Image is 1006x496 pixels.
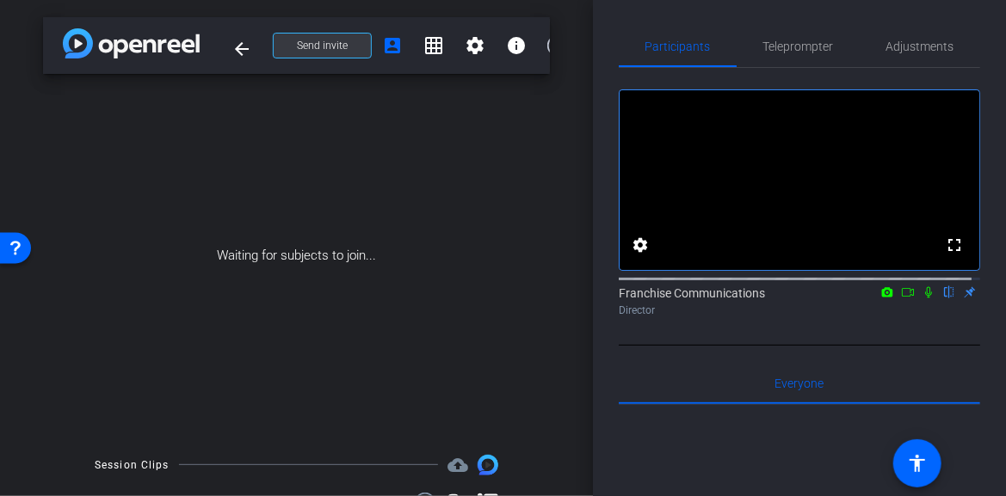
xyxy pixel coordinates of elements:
div: Session Clips [95,456,170,474]
mat-icon: settings [465,35,485,56]
button: Send invite [273,33,372,58]
mat-icon: arrow_back [231,39,252,59]
img: Session clips [478,455,498,475]
div: Franchise Communications [619,285,980,318]
span: Destinations for your clips [447,455,468,475]
span: Everyone [775,377,824,389]
mat-icon: info [506,35,527,56]
div: Waiting for subjects to join... [43,74,550,438]
mat-icon: account_box [382,35,403,56]
mat-icon: flip [939,284,960,299]
span: Teleprompter [763,40,834,52]
div: Director [619,303,980,318]
mat-icon: grid_on [423,35,444,56]
mat-icon: cloud_upload [447,455,468,475]
mat-icon: settings [630,235,651,255]
mat-icon: fullscreen [944,235,965,255]
span: Send invite [297,39,348,52]
span: Adjustments [886,40,954,52]
mat-icon: accessibility [907,453,928,474]
img: app-logo [63,28,200,58]
span: Participants [645,40,711,52]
